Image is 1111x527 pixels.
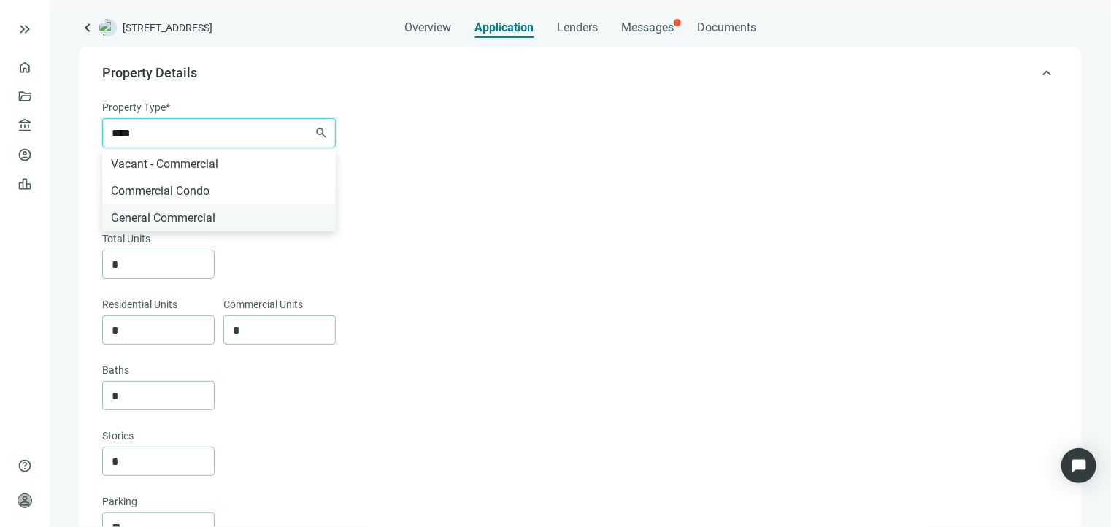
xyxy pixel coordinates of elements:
span: Lenders [557,20,598,35]
span: Baths [102,362,129,378]
span: Documents [697,20,756,35]
span: Messages [621,20,674,34]
button: keyboard_double_arrow_right [16,20,34,38]
div: Commercial Condo [102,177,336,204]
span: account_balance [18,118,28,133]
a: keyboard_arrow_left [79,19,96,36]
span: help [18,458,32,473]
span: Residential Units [102,296,177,312]
div: General Commercial [111,209,327,227]
div: Vacant - Commercial [111,155,327,173]
span: Parking [102,493,137,509]
span: person [18,493,32,508]
div: Open Intercom Messenger [1061,448,1096,483]
img: deal-logo [99,19,117,36]
span: [STREET_ADDRESS] [123,20,212,35]
span: Total Units [102,231,150,247]
span: Application [474,20,534,35]
div: Commercial Condo [111,182,327,200]
span: Commercial Units [223,296,303,312]
span: Property Details [102,65,197,80]
span: Overview [404,20,451,35]
body: Rich Text Area. Press ALT-0 for help. [12,12,904,26]
span: Property Type* [102,99,170,115]
div: Vacant - Commercial [102,150,336,177]
div: General Commercial [102,204,336,231]
span: Stories [102,428,134,444]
